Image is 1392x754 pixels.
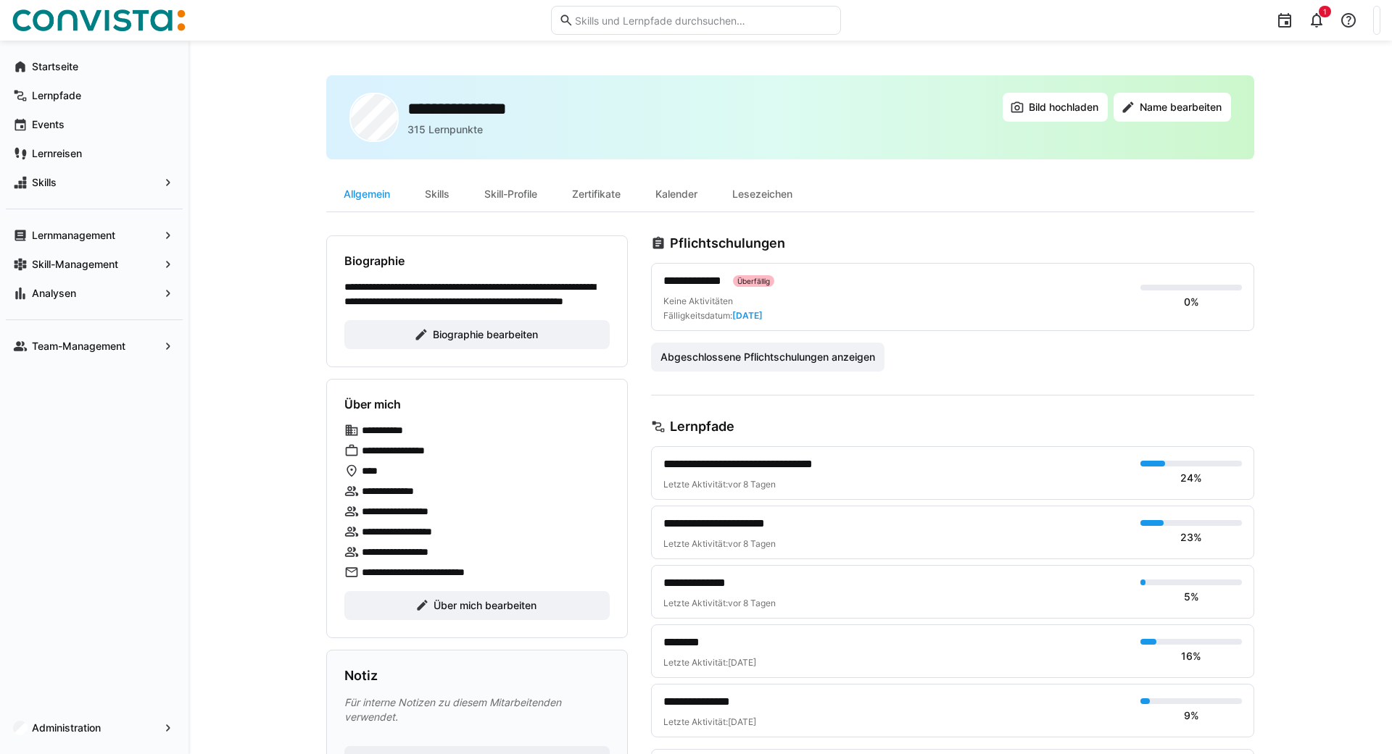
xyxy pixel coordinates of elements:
h3: Lernpfade [670,419,734,435]
span: Bild hochladen [1027,100,1101,114]
h3: Pflichtschulungen [670,235,785,251]
span: Keine Aktivitäten [663,296,733,306]
div: 24% [1180,471,1202,485]
div: Letzte Aktivität: [663,716,1129,728]
div: Überfällig [733,275,774,287]
h4: Über mich [344,397,401,411]
span: vor 8 Tagen [728,538,776,549]
div: 23% [1180,530,1202,545]
div: Letzte Aktivität: [663,598,1129,609]
span: [DATE] [732,310,763,321]
span: Name bearbeiten [1138,100,1224,114]
button: Name bearbeiten [1114,93,1231,122]
p: Für interne Notizen zu diesem Mitarbeitenden verwendet. [344,695,610,724]
span: [DATE] [728,716,756,727]
input: Skills und Lernpfade durchsuchen… [573,14,833,27]
div: Letzte Aktivität: [663,657,1129,669]
span: vor 8 Tagen [728,479,776,490]
h4: Biographie [344,254,405,268]
div: 0% [1184,295,1199,309]
div: 5% [1184,590,1199,604]
p: 315 Lernpunkte [407,122,483,137]
div: Letzte Aktivität: [663,538,1129,550]
button: Biographie bearbeiten [344,320,610,349]
span: [DATE] [728,657,756,668]
div: Kalender [638,177,715,211]
span: Biographie bearbeiten [431,327,540,342]
span: 1 [1323,7,1327,16]
div: 9% [1184,708,1199,723]
button: Über mich bearbeiten [344,591,610,620]
span: Über mich bearbeiten [431,598,539,613]
div: Letzte Aktivität: [663,479,1129,490]
div: 16% [1181,649,1201,663]
h3: Notiz [344,668,378,684]
button: Abgeschlossene Pflichtschulungen anzeigen [651,343,884,372]
div: Skill-Profile [467,177,555,211]
div: Allgemein [326,177,407,211]
span: Abgeschlossene Pflichtschulungen anzeigen [658,350,877,364]
span: vor 8 Tagen [728,598,776,608]
div: Skills [407,177,467,211]
div: Lesezeichen [715,177,810,211]
div: Fälligkeitsdatum: [663,310,763,322]
div: Zertifikate [555,177,638,211]
button: Bild hochladen [1003,93,1108,122]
